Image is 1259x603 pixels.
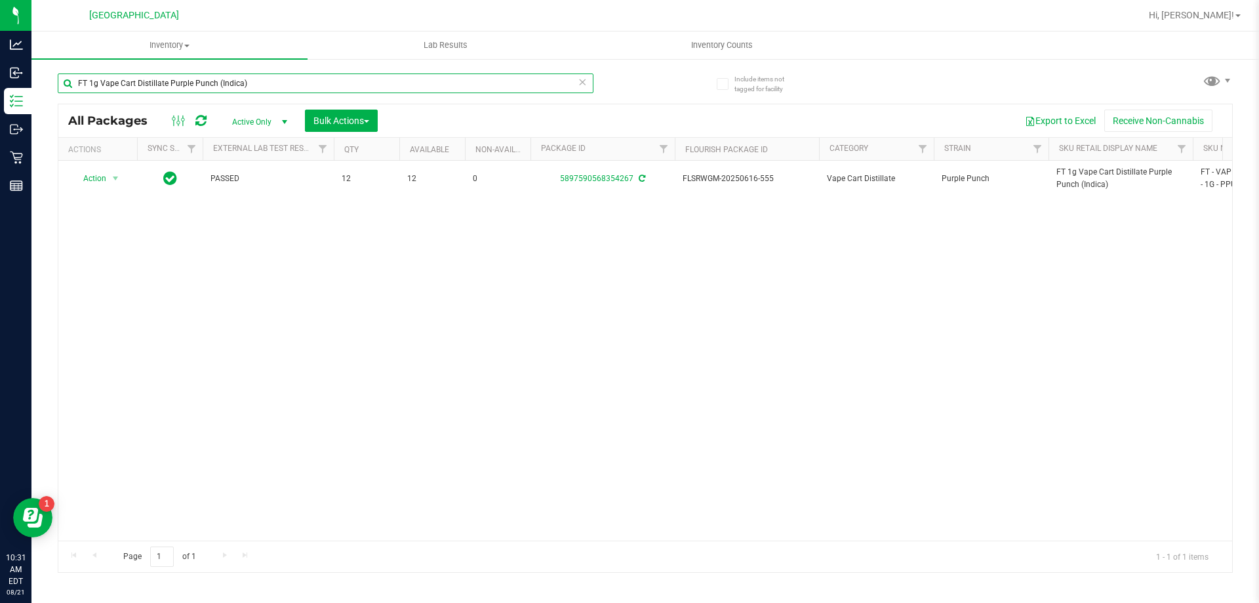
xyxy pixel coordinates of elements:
a: Lab Results [308,31,584,59]
span: Include items not tagged for facility [734,74,800,94]
span: Sync from Compliance System [637,174,645,183]
a: Qty [344,145,359,154]
span: 0 [473,173,523,185]
a: Package ID [541,144,586,153]
a: Filter [1027,138,1049,160]
inline-svg: Reports [10,179,23,192]
span: FT 1g Vape Cart Distillate Purple Punch (Indica) [1056,166,1185,191]
a: Filter [312,138,334,160]
span: Hi, [PERSON_NAME]! [1149,10,1234,20]
p: 10:31 AM EDT [6,552,26,587]
a: Non-Available [475,145,534,154]
span: [GEOGRAPHIC_DATA] [89,10,179,21]
a: Flourish Package ID [685,145,768,154]
inline-svg: Retail [10,151,23,164]
span: Bulk Actions [313,115,369,126]
iframe: Resource center [13,498,52,537]
a: Filter [1171,138,1193,160]
input: Search Package ID, Item Name, SKU, Lot or Part Number... [58,73,593,93]
a: Sync Status [148,144,198,153]
span: Clear [578,73,587,91]
span: Inventory Counts [673,39,770,51]
a: Inventory [31,31,308,59]
a: 5897590568354267 [560,174,633,183]
a: Category [829,144,868,153]
span: All Packages [68,114,161,128]
span: Action [71,169,107,188]
span: Vape Cart Distillate [827,173,926,185]
span: PASSED [210,173,326,185]
a: SKU Name [1203,144,1243,153]
span: FLSRWGM-20250616-555 [683,173,811,185]
a: Filter [181,138,203,160]
inline-svg: Analytics [10,38,23,51]
iframe: Resource center unread badge [39,496,54,512]
button: Receive Non-Cannabis [1104,110,1212,132]
span: Purple Punch [942,173,1041,185]
a: Filter [912,138,934,160]
a: External Lab Test Result [213,144,316,153]
div: Actions [68,145,132,154]
inline-svg: Inbound [10,66,23,79]
a: Inventory Counts [584,31,860,59]
span: 1 - 1 of 1 items [1146,547,1219,566]
a: Filter [653,138,675,160]
span: In Sync [163,169,177,188]
input: 1 [150,547,174,567]
inline-svg: Outbound [10,123,23,136]
a: Strain [944,144,971,153]
button: Export to Excel [1016,110,1104,132]
a: Sku Retail Display Name [1059,144,1157,153]
span: Lab Results [406,39,485,51]
span: Inventory [31,39,308,51]
button: Bulk Actions [305,110,378,132]
span: Page of 1 [112,547,207,567]
span: 12 [407,173,457,185]
inline-svg: Inventory [10,94,23,108]
span: 12 [342,173,391,185]
span: select [108,169,124,188]
p: 08/21 [6,587,26,597]
a: Available [410,145,449,154]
